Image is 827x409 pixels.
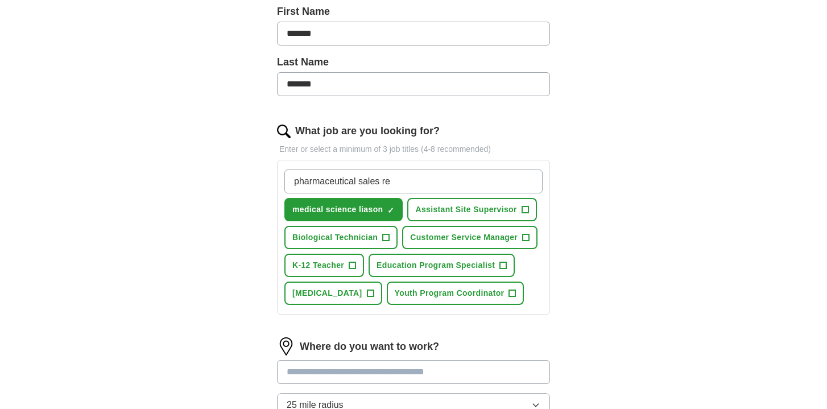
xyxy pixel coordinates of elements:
[410,232,518,243] span: Customer Service Manager
[277,55,550,70] label: Last Name
[395,287,505,299] span: Youth Program Coordinator
[277,337,295,356] img: location.png
[402,226,537,249] button: Customer Service Manager
[415,204,516,216] span: Assistant Site Supervisor
[295,123,440,139] label: What job are you looking for?
[387,282,524,305] button: Youth Program Coordinator
[292,232,378,243] span: Biological Technician
[284,282,382,305] button: [MEDICAL_DATA]
[369,254,515,277] button: Education Program Specialist
[284,226,398,249] button: Biological Technician
[284,170,543,193] input: Type a job title and press enter
[407,198,536,221] button: Assistant Site Supervisor
[284,254,364,277] button: K-12 Teacher
[284,198,403,221] button: medical science liason✓
[377,259,495,271] span: Education Program Specialist
[292,204,383,216] span: medical science liason
[300,339,439,354] label: Where do you want to work?
[292,287,362,299] span: [MEDICAL_DATA]
[292,259,344,271] span: K-12 Teacher
[277,125,291,138] img: search.png
[277,4,550,19] label: First Name
[277,143,550,155] p: Enter or select a minimum of 3 job titles (4-8 recommended)
[387,206,394,215] span: ✓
